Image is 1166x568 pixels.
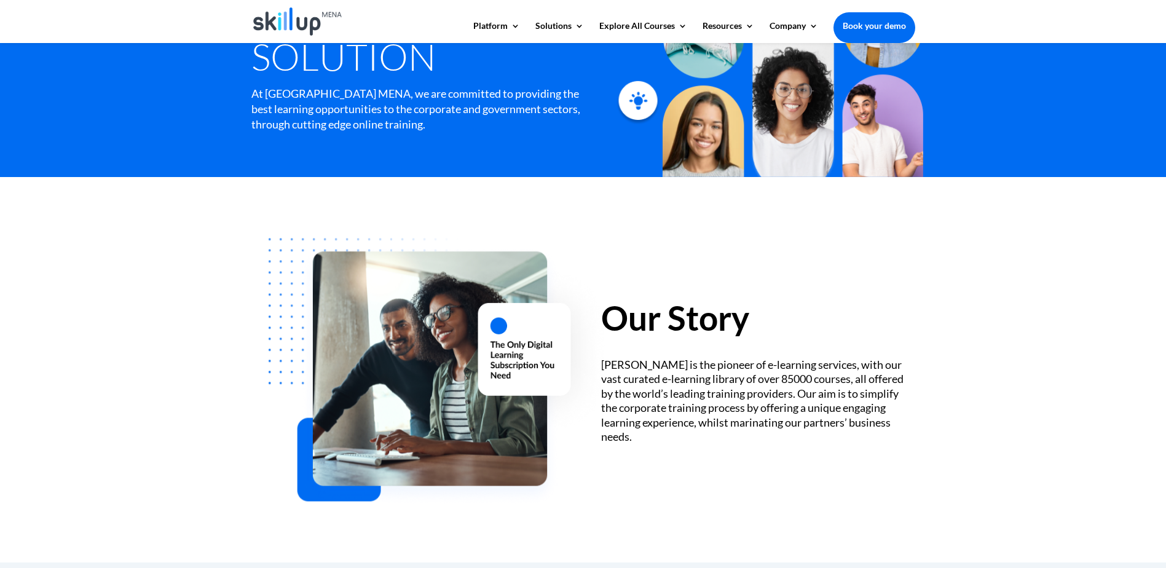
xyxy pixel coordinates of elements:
[703,22,754,42] a: Resources
[599,22,687,42] a: Explore All Courses
[601,358,915,444] div: [PERSON_NAME] is the pioneer of e-learning services, with our vast curated e-learning library of ...
[833,12,915,39] a: Book your demo
[1105,509,1166,568] iframe: Chat Widget
[770,22,818,42] a: Company
[535,22,584,42] a: Solutions
[251,86,581,133] div: At [GEOGRAPHIC_DATA] MENA, we are committed to providing the best learning opportunities to the c...
[601,301,915,341] h2: Our Story
[253,7,342,36] img: Skillup Mena
[473,22,520,42] a: Platform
